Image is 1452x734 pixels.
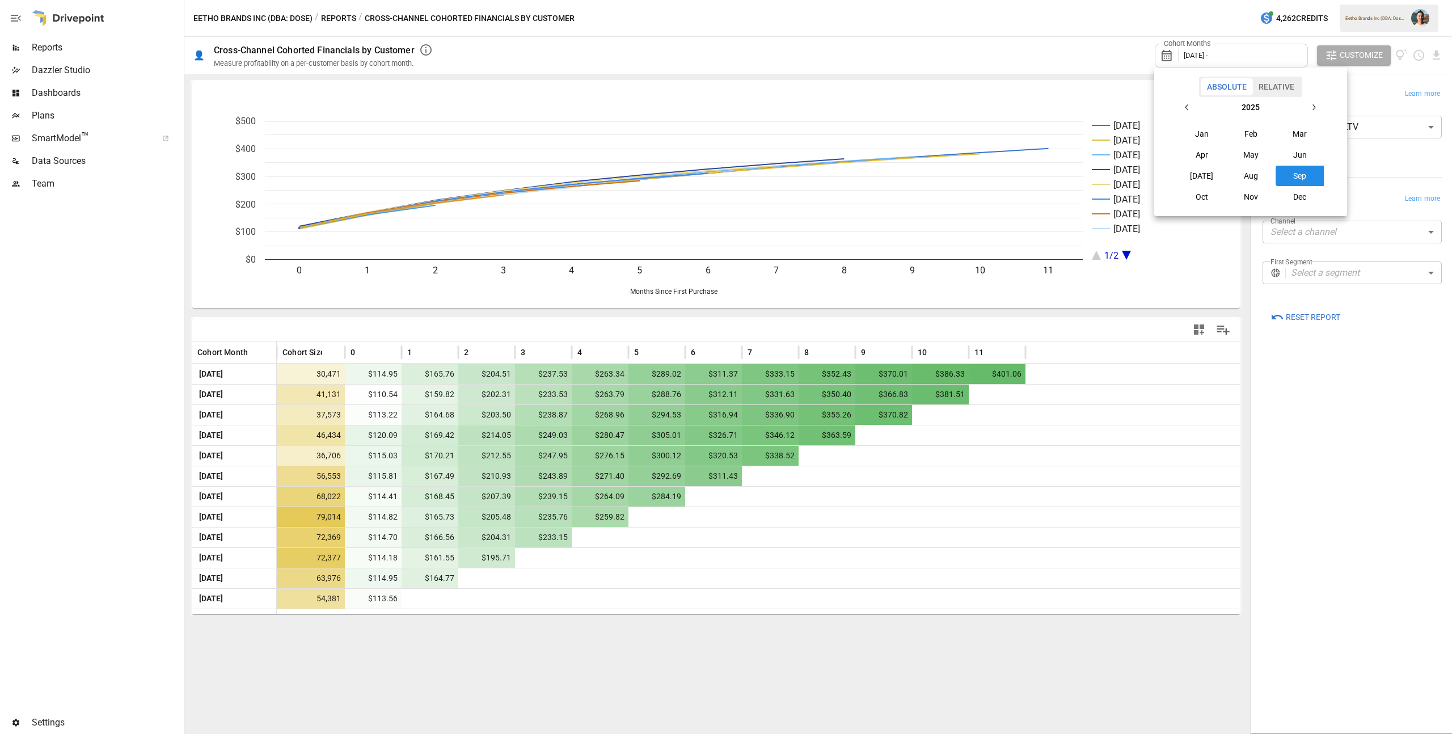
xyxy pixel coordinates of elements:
button: Sep [1276,166,1324,186]
button: Absolute [1201,78,1253,95]
button: Aug [1226,166,1275,186]
button: Jan [1177,124,1226,144]
button: [DATE] [1177,166,1226,186]
button: Jun [1276,145,1324,165]
button: Apr [1177,145,1226,165]
button: 2025 [1197,97,1303,117]
button: Oct [1177,187,1226,207]
button: Nov [1226,187,1275,207]
button: Feb [1226,124,1275,144]
button: Mar [1276,124,1324,144]
button: Dec [1276,187,1324,207]
button: May [1226,145,1275,165]
button: Relative [1252,78,1301,95]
